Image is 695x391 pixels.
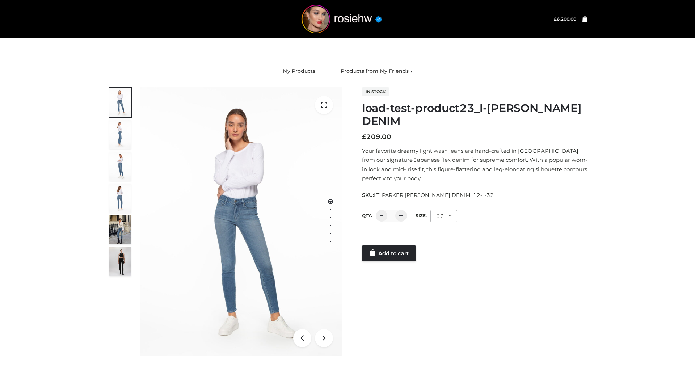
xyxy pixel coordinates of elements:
img: 2001KLX-Ava-skinny-cove-4-scaled_4636a833-082b-4702-abec-fd5bf279c4fc.jpg [109,120,131,149]
a: Products from My Friends [335,63,418,79]
img: 2001KLX-Ava-skinny-cove-3-scaled_eb6bf915-b6b9-448f-8c6c-8cabb27fd4b2.jpg [109,152,131,181]
span: LT_PARKER [PERSON_NAME] DENIM_12-_-32 [374,192,494,198]
img: Bowery-Skinny_Cove-1.jpg [109,215,131,244]
span: In stock [362,87,389,96]
img: rosiehw [287,5,396,33]
span: £ [362,133,366,141]
h1: load-test-product23_l-[PERSON_NAME] DENIM [362,102,587,128]
label: QTY: [362,213,372,218]
span: £ [554,16,557,22]
label: Size: [416,213,427,218]
a: My Products [277,63,321,79]
bdi: 6,200.00 [554,16,576,22]
div: 32 [430,210,457,222]
img: 2001KLX-Ava-skinny-cove-2-scaled_32c0e67e-5e94-449c-a916-4c02a8c03427.jpg [109,184,131,213]
bdi: 209.00 [362,133,391,141]
span: SKU: [362,191,494,199]
p: Your favorite dreamy light wash jeans are hand-crafted in [GEOGRAPHIC_DATA] from our signature Ja... [362,146,587,183]
img: 2001KLX-Ava-skinny-cove-1-scaled_9b141654-9513-48e5-b76c-3dc7db129200 [140,87,342,356]
img: 2001KLX-Ava-skinny-cove-1-scaled_9b141654-9513-48e5-b76c-3dc7db129200.jpg [109,88,131,117]
a: Add to cart [362,245,416,261]
a: £6,200.00 [554,16,576,22]
img: 49df5f96394c49d8b5cbdcda3511328a.HD-1080p-2.5Mbps-49301101_thumbnail.jpg [109,247,131,276]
